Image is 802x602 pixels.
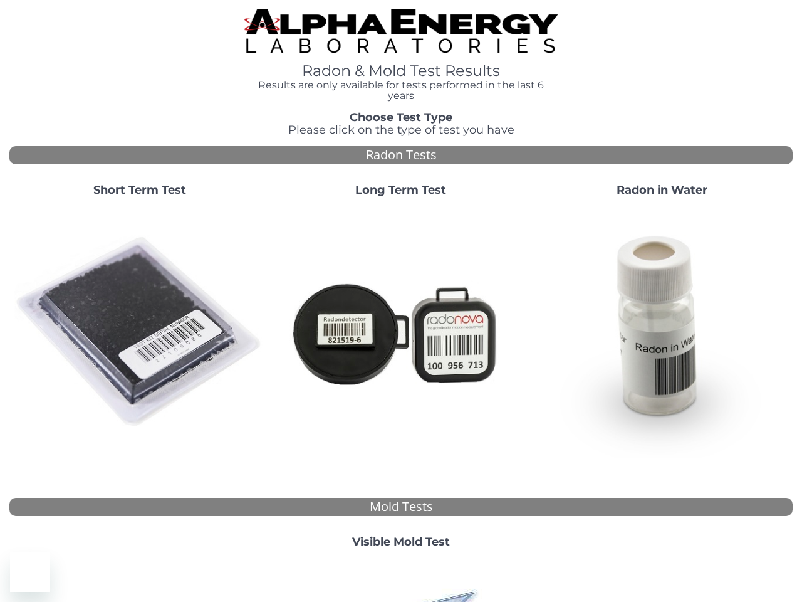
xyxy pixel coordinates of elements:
div: Mold Tests [9,498,793,516]
h1: Radon & Mold Test Results [244,63,558,79]
strong: Long Term Test [355,183,446,197]
strong: Radon in Water [617,183,707,197]
img: ShortTerm.jpg [14,207,266,458]
strong: Visible Mold Test [352,535,450,549]
strong: Choose Test Type [350,110,452,124]
span: Please click on the type of test you have [288,123,514,137]
img: TightCrop.jpg [244,9,558,53]
img: RadoninWater.jpg [536,207,788,458]
img: Radtrak2vsRadtrak3.jpg [276,207,527,458]
strong: Short Term Test [93,183,186,197]
h4: Results are only available for tests performed in the last 6 years [244,80,558,102]
div: Radon Tests [9,146,793,164]
iframe: Button to launch messaging window [10,552,50,592]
